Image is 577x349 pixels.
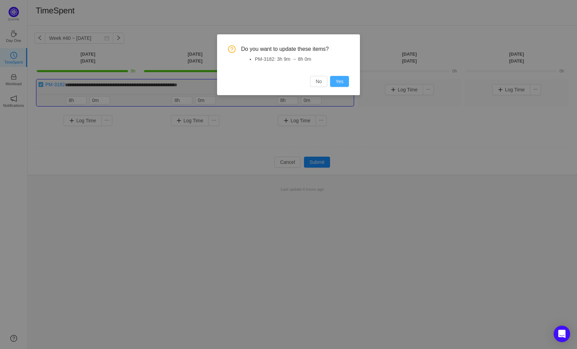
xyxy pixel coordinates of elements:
[554,326,570,342] div: Open Intercom Messenger
[310,76,327,87] button: No
[330,76,349,87] button: Yes
[255,56,349,63] li: PM-3182: 3h 9m → 8h 0m
[241,45,349,53] span: Do you want to update these items?
[228,45,236,53] i: icon: question-circle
